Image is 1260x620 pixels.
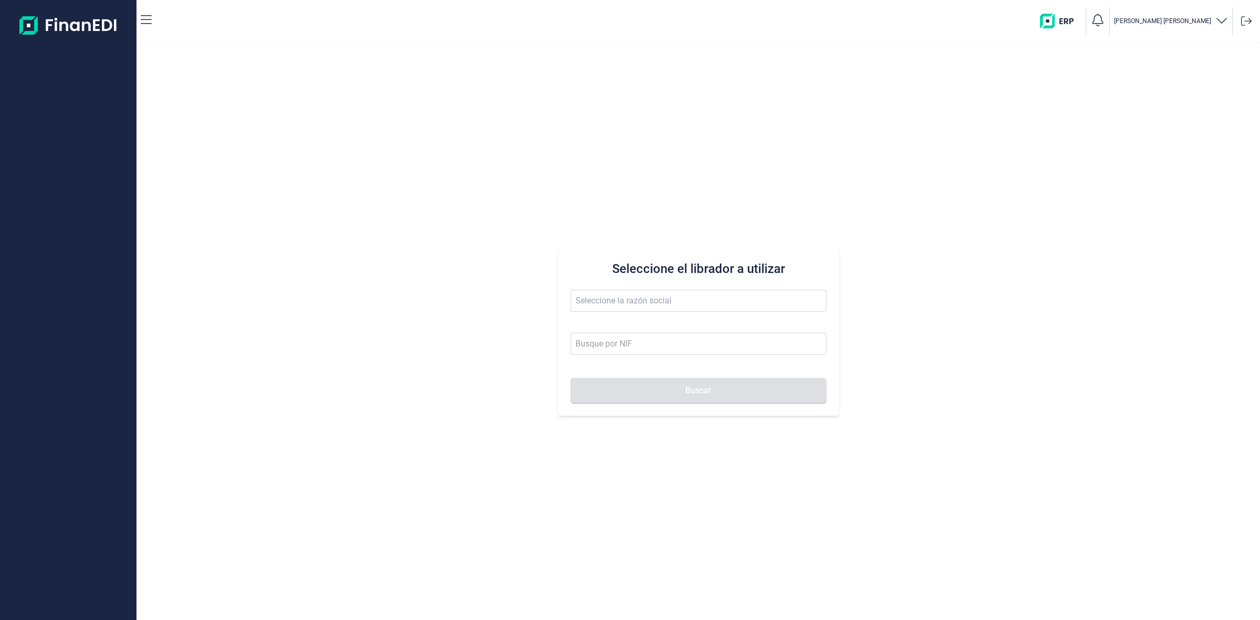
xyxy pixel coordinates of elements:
[571,378,826,403] button: Buscar
[1114,14,1228,29] button: [PERSON_NAME] [PERSON_NAME]
[1114,17,1211,25] p: [PERSON_NAME] [PERSON_NAME]
[19,8,118,42] img: Logo de aplicación
[571,260,826,277] h3: Seleccione el librador a utilizar
[571,290,826,312] input: Seleccione la razón social
[1040,14,1081,28] img: erp
[685,386,711,394] span: Buscar
[571,333,826,355] input: Busque por NIF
